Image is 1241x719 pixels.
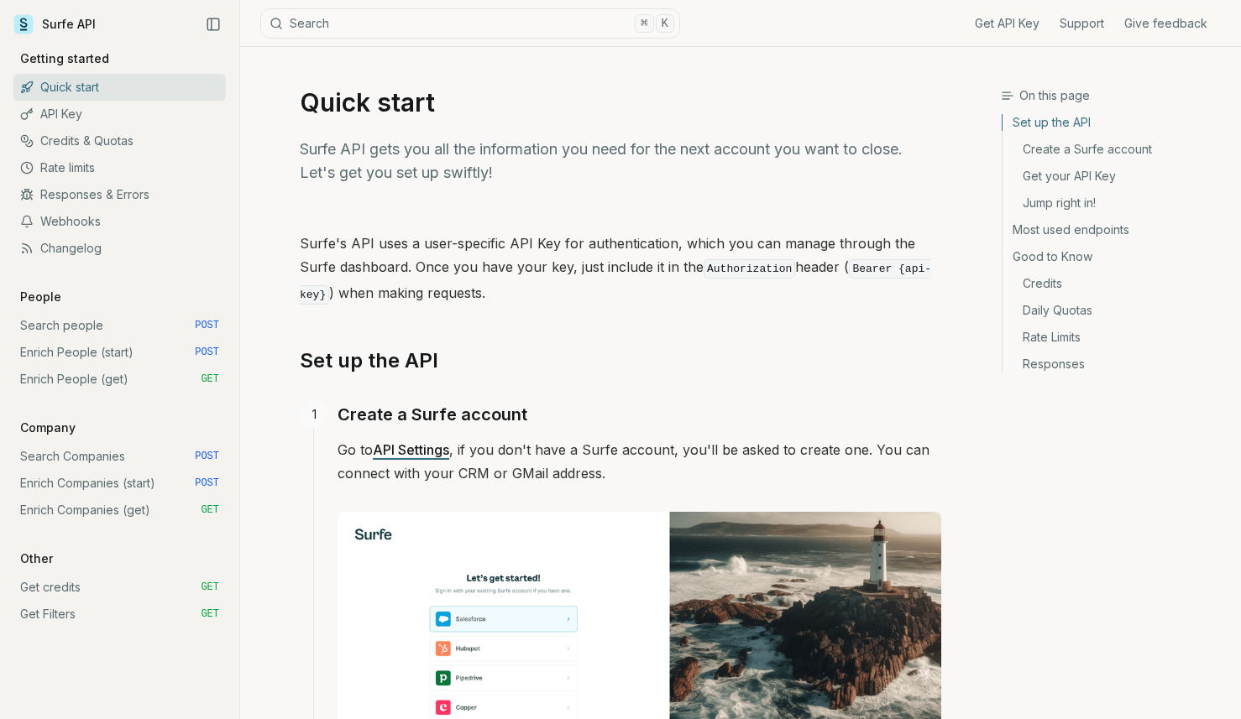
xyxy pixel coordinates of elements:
[13,208,226,235] a: Webhooks
[13,50,116,67] p: Getting started
[13,470,226,497] a: Enrich Companies (start) POST
[1003,270,1228,297] a: Credits
[635,14,653,33] kbd: ⌘
[300,232,941,307] p: Surfe's API uses a user-specific API Key for authentication, which you can manage through the Sur...
[1003,114,1228,136] a: Set up the API
[13,101,226,128] a: API Key
[656,14,674,33] kbd: K
[1003,190,1228,216] a: Jump right in!
[13,128,226,154] a: Credits & Quotas
[13,339,226,366] a: Enrich People (start) POST
[1124,15,1207,32] a: Give feedback
[201,503,219,517] span: GET
[13,12,96,37] a: Surfe API
[195,450,219,463] span: POST
[1003,243,1228,270] a: Good to Know
[1003,163,1228,190] a: Get your API Key
[975,15,1039,32] a: Get API Key
[13,550,60,567] p: Other
[13,574,226,601] a: Get credits GET
[13,601,226,628] a: Get Filters GET
[704,259,795,279] code: Authorization
[300,347,438,374] a: Set up the API
[13,419,82,436] p: Company
[13,181,226,208] a: Responses & Errors
[13,443,226,470] a: Search Companies POST
[13,366,226,393] a: Enrich People (get) GET
[201,607,219,621] span: GET
[338,401,527,428] a: Create a Surfe account
[1060,15,1104,32] a: Support
[13,312,226,339] a: Search people POST
[1003,297,1228,324] a: Daily Quotas
[201,581,219,594] span: GET
[373,441,449,458] a: API Settings
[201,373,219,386] span: GET
[13,74,226,101] a: Quick start
[1003,351,1228,373] a: Responses
[1003,136,1228,163] a: Create a Surfe account
[1003,324,1228,351] a: Rate Limits
[201,12,226,37] button: Collapse Sidebar
[300,138,941,185] p: Surfe API gets you all the information you need for the next account you want to close. Let's get...
[300,87,941,117] h1: Quick start
[13,289,68,305] p: People
[338,438,941,485] p: Go to , if you don't have a Surfe account, you'll be asked to create one. You can connect with yo...
[195,477,219,490] span: POST
[195,319,219,332] span: POST
[13,154,226,181] a: Rate limits
[1001,87,1228,104] h3: On this page
[260,8,680,39] button: Search⌘K
[13,235,226,262] a: Changelog
[13,497,226,524] a: Enrich Companies (get) GET
[195,346,219,359] span: POST
[1003,216,1228,243] a: Most used endpoints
